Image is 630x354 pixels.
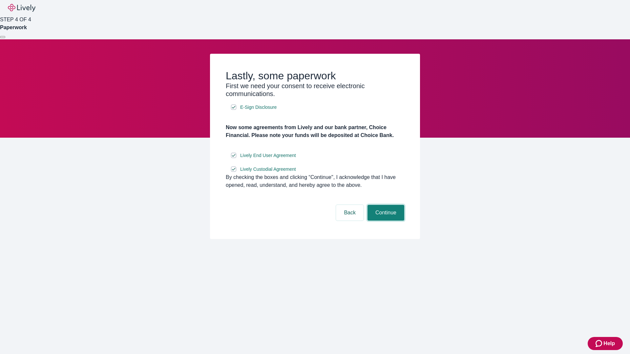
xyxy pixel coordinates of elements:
button: Continue [367,205,404,221]
span: E-Sign Disclosure [240,104,277,111]
div: By checking the boxes and clicking “Continue", I acknowledge that I have opened, read, understand... [226,173,404,189]
a: e-sign disclosure document [239,165,297,173]
span: Lively End User Agreement [240,152,296,159]
a: e-sign disclosure document [239,151,297,160]
svg: Zendesk support icon [596,340,603,347]
span: Lively Custodial Agreement [240,166,296,173]
img: Lively [8,4,35,12]
button: Zendesk support iconHelp [588,337,623,350]
h4: Now some agreements from Lively and our bank partner, Choice Financial. Please note your funds wi... [226,124,404,139]
h2: Lastly, some paperwork [226,69,404,82]
h3: First we need your consent to receive electronic communications. [226,82,404,98]
span: Help [603,340,615,347]
button: Back [336,205,364,221]
a: e-sign disclosure document [239,103,278,111]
